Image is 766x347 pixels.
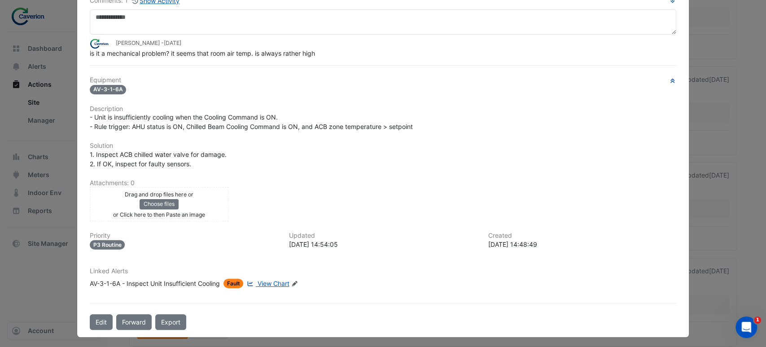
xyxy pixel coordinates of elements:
[155,314,186,330] a: Export
[90,39,112,49] img: Caverion
[291,280,298,287] fa-icon: Edit Linked Alerts
[116,39,181,47] small: [PERSON_NAME] -
[258,280,289,287] span: View Chart
[488,240,676,249] div: [DATE] 14:48:49
[164,40,181,46] span: 2025-08-08 14:50:19
[289,240,477,249] div: [DATE] 14:54:05
[90,232,278,240] h6: Priority
[90,314,113,330] button: Edit
[116,314,152,330] button: Forward
[245,279,289,288] a: View Chart
[754,316,761,324] span: 1
[735,316,757,338] iframe: Intercom live chat
[90,151,227,168] span: 1. Inspect ACB chilled water valve for damage. 2. If OK, inspect for faulty sensors.
[90,113,413,130] span: - Unit is insufficiently cooling when the Cooling Command is ON. - Rule trigger: AHU status is ON...
[90,142,677,150] h6: Solution
[90,105,677,113] h6: Description
[90,279,220,288] div: AV-3-1-6A - Inspect Unit Insufficient Cooling
[113,211,205,218] small: or Click here to then Paste an image
[140,199,179,209] button: Choose files
[90,267,677,275] h6: Linked Alerts
[90,240,125,249] div: P3 Routine
[223,279,244,288] span: Fault
[90,49,315,57] span: is it a mechanical problem? it seems that room air temp. is always rather high
[488,232,676,240] h6: Created
[90,76,677,84] h6: Equipment
[125,191,193,198] small: Drag and drop files here or
[289,232,477,240] h6: Updated
[90,179,677,187] h6: Attachments: 0
[90,85,127,94] span: AV-3-1-6A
